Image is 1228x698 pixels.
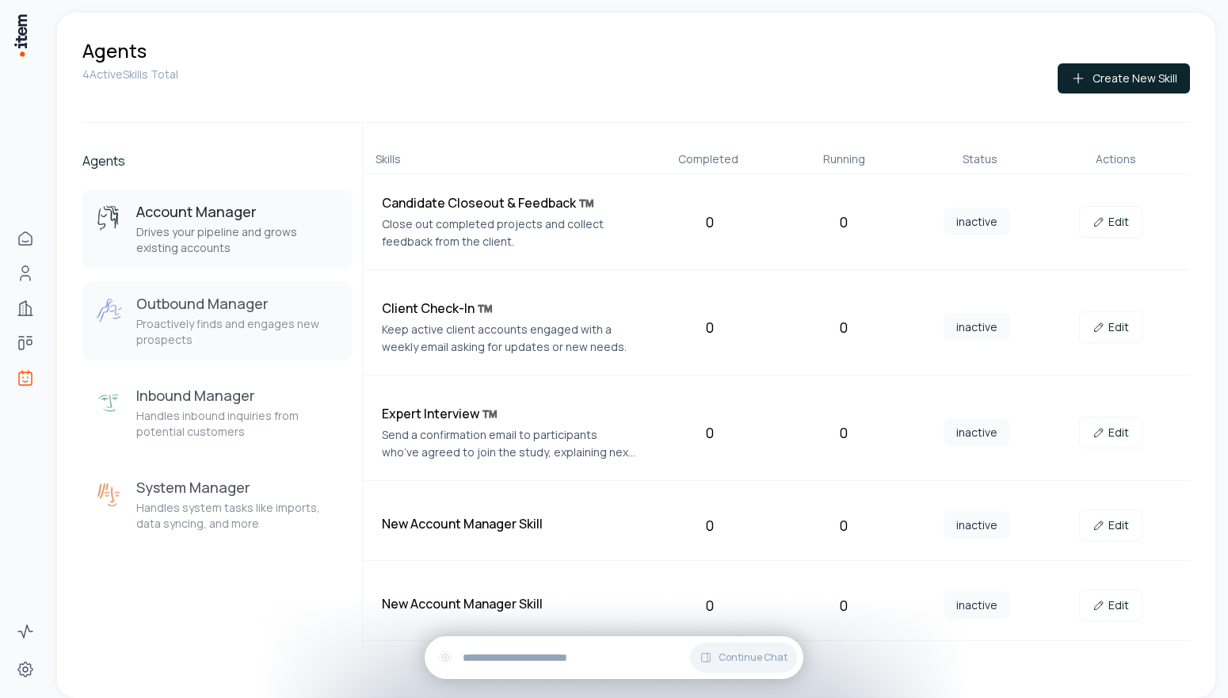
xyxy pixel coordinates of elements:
a: Settings [10,654,41,685]
h3: System Manager [136,478,340,497]
button: System ManagerSystem ManagerHandles system tasks like imports, data syncing, and more [82,465,353,544]
button: Continue Chat [690,643,797,673]
a: Edit [1079,311,1142,343]
div: Status [918,151,1041,167]
a: Edit [1079,509,1142,541]
a: People [10,257,41,289]
p: Handles inbound inquiries from potential customers [136,408,340,440]
img: Item Brain Logo [13,13,29,58]
p: Drives your pipeline and grows existing accounts [136,224,340,256]
a: Agents [10,362,41,394]
div: 0 [649,421,770,444]
div: Skills [376,151,635,167]
p: 4 Active Skills Total [82,67,178,82]
div: 0 [783,211,904,233]
div: Actions [1054,151,1177,167]
span: inactive [944,511,1010,539]
a: Activity [10,616,41,647]
div: 0 [649,594,770,616]
h4: Candidate Closeout & Feedback ™️ [382,193,637,212]
div: 0 [649,316,770,338]
a: Edit [1079,417,1142,448]
h4: Client Check-In ™️ [382,299,637,318]
button: Create New Skill [1058,63,1190,93]
h3: Inbound Manager [136,386,340,405]
img: Outbound Manager [95,297,124,326]
h1: Agents [82,38,147,63]
h3: Account Manager [136,202,340,221]
a: Companies [10,292,41,324]
img: Inbound Manager [95,389,124,418]
img: Account Manager [95,205,124,234]
div: Running [783,151,906,167]
p: Close out completed projects and collect feedback from the client. [382,216,637,250]
span: inactive [944,591,1010,619]
div: 0 [783,421,904,444]
a: Edit [1079,589,1142,621]
h4: New Account Manager Skill [382,594,637,613]
div: 0 [783,594,904,616]
div: Completed [646,151,769,167]
span: inactive [944,208,1010,235]
a: Edit [1079,206,1142,238]
span: Continue Chat [719,651,788,664]
img: System Manager [95,481,124,509]
button: Inbound ManagerInbound ManagerHandles inbound inquiries from potential customers [82,373,353,452]
div: 0 [783,316,904,338]
p: Proactively finds and engages new prospects [136,316,340,348]
button: Account ManagerAccount ManagerDrives your pipeline and grows existing accounts [82,189,353,269]
p: Handles system tasks like imports, data syncing, and more [136,500,340,532]
span: inactive [944,313,1010,341]
div: 0 [649,514,770,536]
a: Deals [10,327,41,359]
div: Continue Chat [425,636,803,679]
h3: Outbound Manager [136,294,340,313]
h4: Expert Interview ™️ [382,404,637,423]
p: Send a confirmation email to participants who’ve agreed to join the study, explaining next steps ... [382,426,637,461]
button: Outbound ManagerOutbound ManagerProactively finds and engages new prospects [82,281,353,360]
p: Keep active client accounts engaged with a weekly email asking for updates or new needs. [382,321,637,356]
a: Home [10,223,41,254]
h4: New Account Manager Skill [382,514,637,533]
h2: Agents [82,151,353,170]
div: 0 [783,514,904,536]
span: inactive [944,418,1010,446]
div: 0 [649,211,770,233]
